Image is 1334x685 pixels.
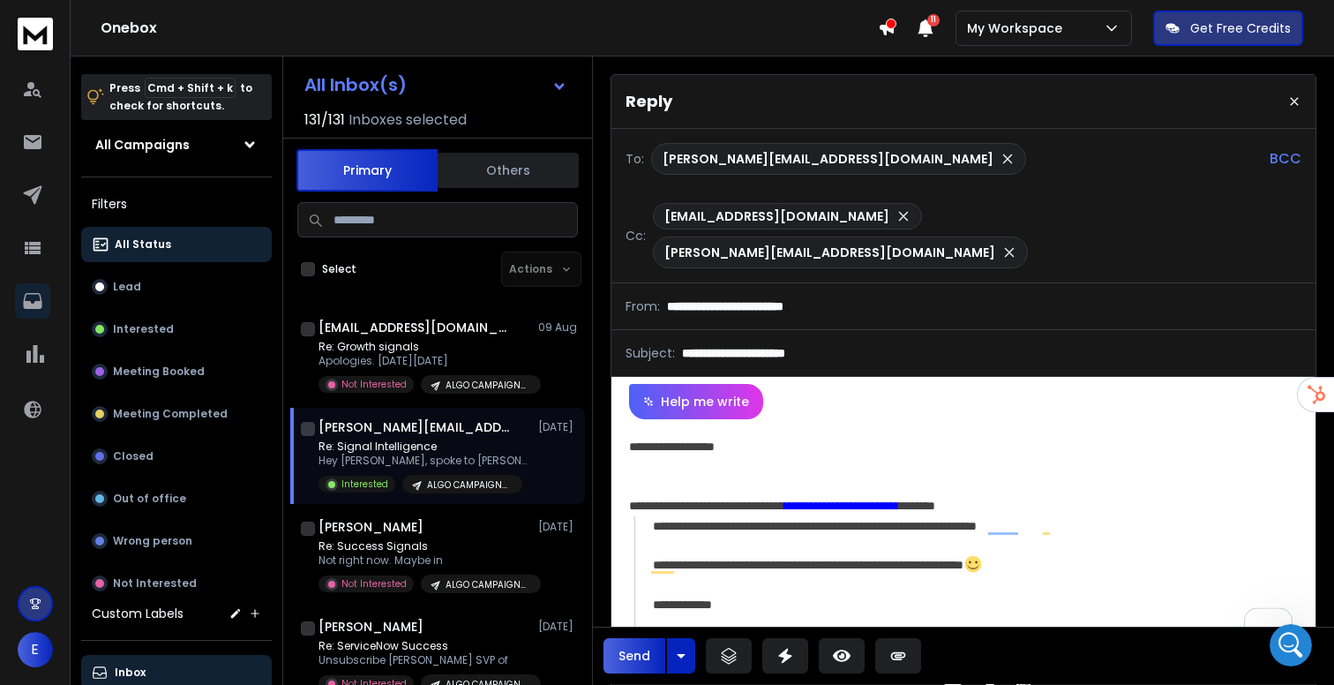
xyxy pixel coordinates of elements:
[113,280,141,294] p: Lead
[611,419,1315,652] div: To enrich screen reader interactions, please activate Accessibility in Grammarly extension settings
[81,523,272,559] button: Wrong person
[464,28,499,64] img: Profile image for Rohan
[319,340,530,354] p: Re: Growth signals
[81,354,272,389] button: Meeting Booked
[26,457,581,490] div: Leveraging Spintax for Email Customization
[113,449,154,463] p: Closed
[538,520,578,534] p: [DATE]
[26,425,581,457] div: Discovering ReachInbox: A Guide to Its Purpose and Functionality
[319,553,530,568] p: Not right now. Maybe in
[81,227,272,262] button: All Status
[446,379,530,392] p: ALGO CAMPAIGN- US HIGH TICKET
[36,399,550,418] div: Navigating Advanced Campaign Options in ReachInbox
[626,89,672,114] p: Reply
[341,577,407,591] p: Not Interested
[1190,19,1291,37] p: Get Free Credits
[531,28,566,64] img: Profile image for Raj
[290,67,581,102] button: All Inbox(s)
[927,14,940,26] span: 11
[113,407,228,421] p: Meeting Completed
[109,79,252,115] p: Press to check for shortcuts.
[81,439,272,474] button: Closed
[81,269,272,305] button: Lead
[26,515,581,547] a: Roadmap
[113,576,197,591] p: Not Interested
[322,262,356,276] label: Select
[438,151,579,190] button: Others
[101,18,878,39] h1: Onebox
[36,432,550,450] div: Discovering ReachInbox: A Guide to Its Purpose and Functionality
[304,109,345,131] span: 131 / 131
[145,78,236,98] span: Cmd + Shift + k
[498,28,533,64] img: Profile image for Lakshita
[26,359,581,392] div: Optimizing Warmup Settings in ReachInbox
[538,420,578,434] p: [DATE]
[35,34,189,62] img: logo
[319,454,530,468] p: Hey [PERSON_NAME], spoke to [PERSON_NAME]
[36,464,550,483] div: Leveraging Spintax for Email Customization
[36,554,550,573] div: Submit Feature Request
[319,418,513,436] h1: [PERSON_NAME][EMAIL_ADDRESS][DOMAIN_NAME]
[319,440,530,454] p: Re: Signal Intelligence
[319,539,530,553] p: Re: Success Signals
[81,481,272,516] button: Out of office
[26,547,581,580] a: Submit Feature Request
[319,653,530,667] p: Unsubscribe [PERSON_NAME] SVP of
[115,237,171,252] p: All Status
[18,18,53,50] img: logo
[427,478,512,492] p: ALGO CAMPAIGN- US HIGH TICKET
[626,150,644,168] p: To:
[319,639,530,653] p: Re: ServiceNow Success
[319,518,423,536] h1: [PERSON_NAME]
[113,534,192,548] p: Wrong person
[79,267,181,285] div: [PERSON_NAME]
[113,365,205,379] p: Meeting Booked
[341,378,407,391] p: Not Interested
[663,150,993,168] p: [PERSON_NAME][EMAIL_ADDRESS][DOMAIN_NAME]
[35,155,572,185] p: How can we assist you [DATE]?
[18,207,589,300] div: Recent messageProfile image for Rajok[PERSON_NAME]•[DATE]
[92,605,184,622] h3: Custom Labels
[1153,11,1303,46] button: Get Free Credits
[81,192,272,216] h3: Filters
[81,127,272,162] button: All Campaigns
[36,326,143,344] span: Search for help
[113,492,186,506] p: Out of office
[319,354,530,368] p: Apologies. [DATE][DATE]
[81,312,272,347] button: Interested
[35,125,572,155] p: Hi [PERSON_NAME]
[296,149,438,192] button: Primary
[36,249,71,284] img: Profile image for Raj
[36,522,550,540] div: Roadmap
[629,384,763,419] button: Help me write
[341,478,388,491] p: Interested
[626,297,660,315] p: From:
[81,566,272,601] button: Not Interested
[538,620,578,634] p: [DATE]
[115,666,146,680] p: Inbox
[184,267,234,285] div: • [DATE]
[538,320,578,335] p: 09 Aug
[26,317,581,352] button: Search for help
[26,392,581,425] div: Navigating Advanced Campaign Options in ReachInbox
[304,76,407,94] h1: All Inbox(s)
[664,244,995,261] p: [PERSON_NAME][EMAIL_ADDRESS][DOMAIN_NAME]
[18,632,53,667] button: E
[19,234,588,299] div: Profile image for Rajok[PERSON_NAME]•[DATE]
[626,344,675,362] p: Subject:
[79,250,94,264] span: ok
[626,227,646,245] p: Cc:
[319,319,513,336] h1: [EMAIL_ADDRESS][DOMAIN_NAME] +1
[95,136,190,154] h1: All Campaigns
[446,578,530,591] p: ALGO CAMPAIGN- US HIGH TICKET
[36,222,571,241] div: Recent message
[967,19,1069,37] p: My Workspace
[1270,148,1301,169] p: BCC
[664,207,889,225] p: [EMAIL_ADDRESS][DOMAIN_NAME]
[36,366,550,385] div: Optimizing Warmup Settings in ReachInbox
[603,638,665,674] button: Send
[348,109,467,131] h3: Inboxes selected
[1270,624,1312,666] iframe: To enrich screen reader interactions, please activate Accessibility in Grammarly extension settings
